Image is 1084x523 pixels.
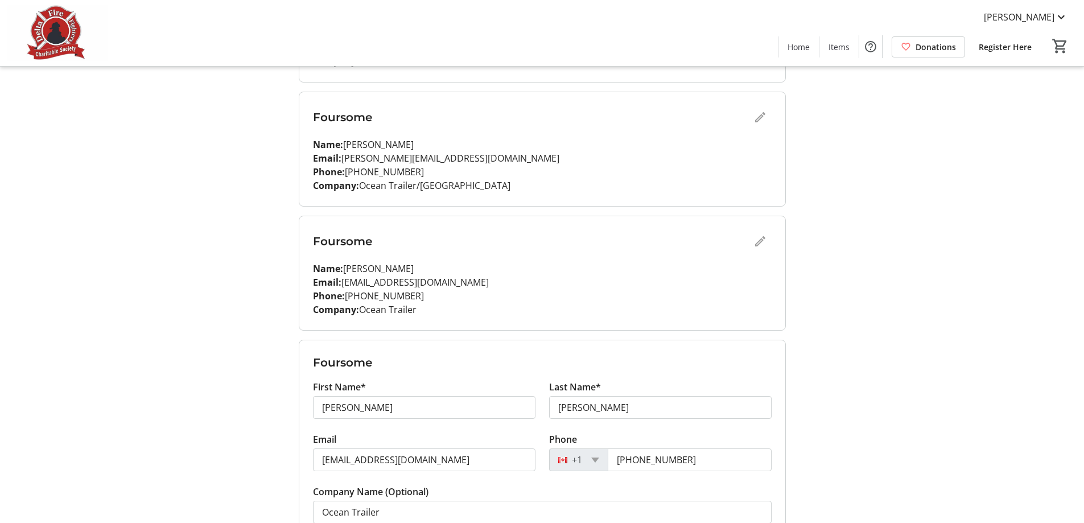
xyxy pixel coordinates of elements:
p: [PERSON_NAME][EMAIL_ADDRESS][DOMAIN_NAME] [313,151,772,165]
label: Last Name* [549,380,601,394]
strong: Email: [313,152,341,164]
strong: Company: [313,303,359,316]
p: Ocean Trailer/[GEOGRAPHIC_DATA] [313,179,772,192]
label: Email [313,433,336,446]
p: [PHONE_NUMBER] [313,165,772,179]
strong: Phone: [313,290,345,302]
a: Home [778,36,819,57]
span: Items [829,41,850,53]
span: [PERSON_NAME] [984,10,1054,24]
p: [PHONE_NUMBER] [313,289,772,303]
a: Register Here [970,36,1041,57]
span: Donations [916,41,956,53]
strong: Name: [313,262,343,275]
a: Donations [892,36,965,57]
p: Ocean Trailer [313,303,772,316]
button: Cart [1050,36,1070,56]
button: [PERSON_NAME] [975,8,1077,26]
p: [EMAIL_ADDRESS][DOMAIN_NAME] [313,275,772,289]
label: First Name* [313,380,366,394]
a: Items [819,36,859,57]
p: [PERSON_NAME] [313,262,772,275]
span: Register Here [979,41,1032,53]
button: Help [859,35,882,58]
strong: Phone: [313,166,345,178]
label: Phone [549,433,577,446]
strong: Email: [313,276,341,289]
strong: Company: [313,179,359,192]
h3: Foursome [313,354,772,371]
p: [PERSON_NAME] [313,138,772,151]
strong: Name: [313,138,343,151]
img: Delta Firefighters Charitable Society's Logo [7,5,108,61]
input: (506) 234-5678 [608,448,772,471]
h3: Foursome [313,109,749,126]
h3: Foursome [313,233,749,250]
span: Home [788,41,810,53]
label: Company Name (Optional) [313,485,428,499]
